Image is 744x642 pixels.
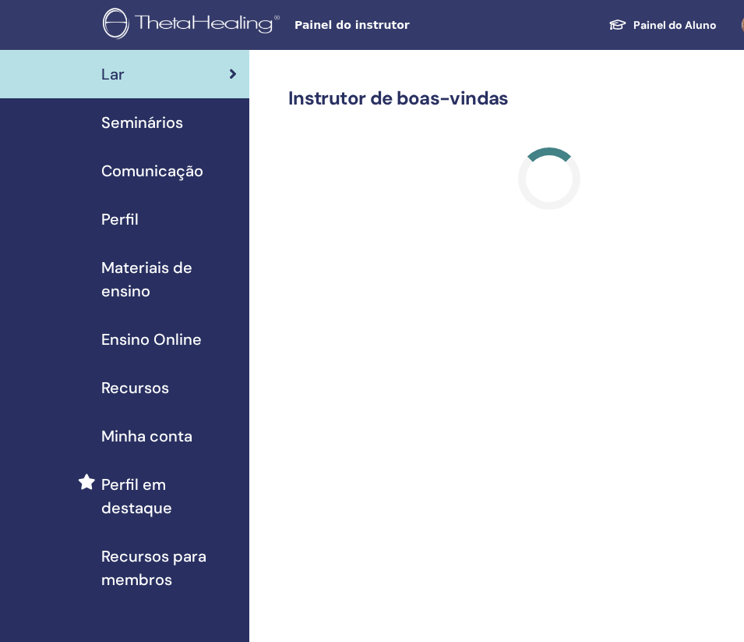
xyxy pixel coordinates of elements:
[101,376,169,399] span: Recursos
[101,328,202,351] span: Ensino Online
[101,473,237,520] span: Perfil em destaque
[101,111,183,134] span: Seminários
[101,159,203,183] span: Comunicação
[101,62,125,86] span: Lar
[103,8,285,43] img: logo.png
[101,424,192,448] span: Minha conta
[294,17,528,34] span: Painel do instrutor
[101,256,237,303] span: Materiais de ensino
[101,544,237,591] span: Recursos para membros
[596,11,729,40] a: Painel do Aluno
[101,207,139,231] span: Perfil
[608,18,627,31] img: graduation-cap-white.svg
